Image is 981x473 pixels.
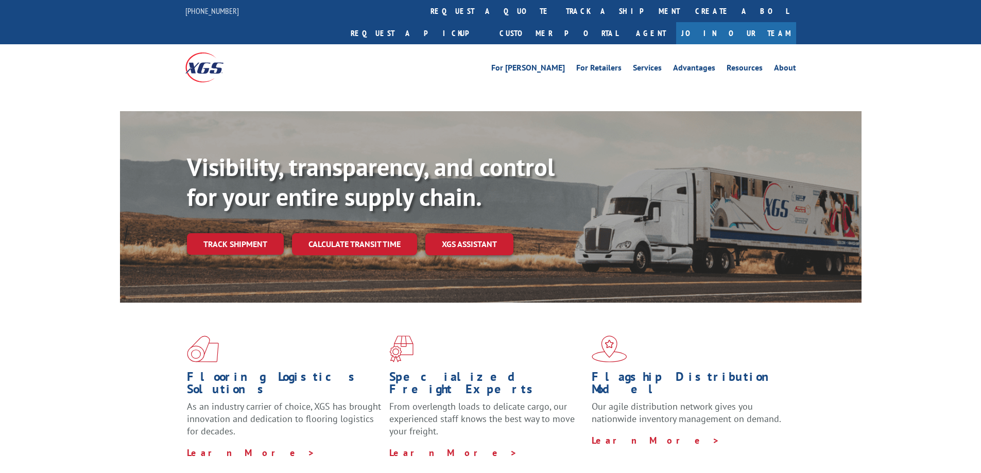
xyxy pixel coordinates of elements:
[389,447,518,459] a: Learn More >
[592,336,627,362] img: xgs-icon-flagship-distribution-model-red
[389,371,584,400] h1: Specialized Freight Experts
[576,64,622,75] a: For Retailers
[389,336,414,362] img: xgs-icon-focused-on-flooring-red
[187,447,315,459] a: Learn More >
[185,6,239,16] a: [PHONE_NUMBER]
[592,371,786,400] h1: Flagship Distribution Model
[389,400,584,446] p: From overlength loads to delicate cargo, our experienced staff knows the best way to move your fr...
[592,400,781,425] span: Our agile distribution network gives you nationwide inventory management on demand.
[774,64,796,75] a: About
[727,64,763,75] a: Resources
[633,64,662,75] a: Services
[492,22,626,44] a: Customer Portal
[491,64,565,75] a: For [PERSON_NAME]
[187,233,284,255] a: Track shipment
[292,233,417,255] a: Calculate transit time
[343,22,492,44] a: Request a pickup
[187,336,219,362] img: xgs-icon-total-supply-chain-intelligence-red
[187,371,382,400] h1: Flooring Logistics Solutions
[592,434,720,446] a: Learn More >
[676,22,796,44] a: Join Our Team
[425,233,513,255] a: XGS ASSISTANT
[187,400,381,437] span: As an industry carrier of choice, XGS has brought innovation and dedication to flooring logistics...
[187,151,555,213] b: Visibility, transparency, and control for your entire supply chain.
[626,22,676,44] a: Agent
[673,64,715,75] a: Advantages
